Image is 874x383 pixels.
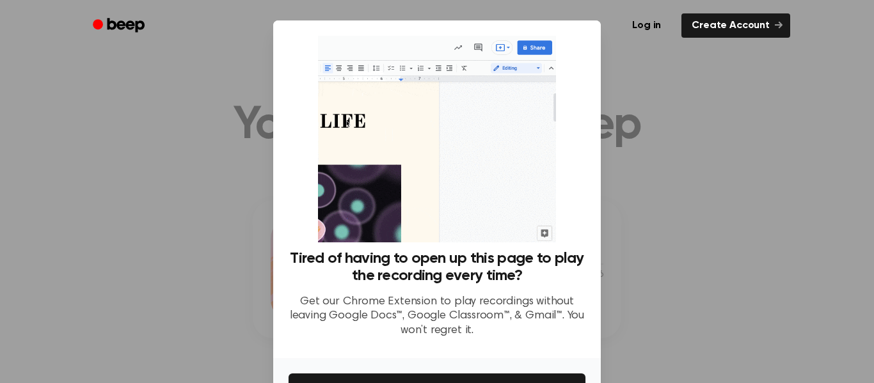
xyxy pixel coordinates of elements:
[289,295,585,338] p: Get our Chrome Extension to play recordings without leaving Google Docs™, Google Classroom™, & Gm...
[318,36,555,242] img: Beep extension in action
[681,13,790,38] a: Create Account
[289,250,585,285] h3: Tired of having to open up this page to play the recording every time?
[84,13,156,38] a: Beep
[619,11,674,40] a: Log in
